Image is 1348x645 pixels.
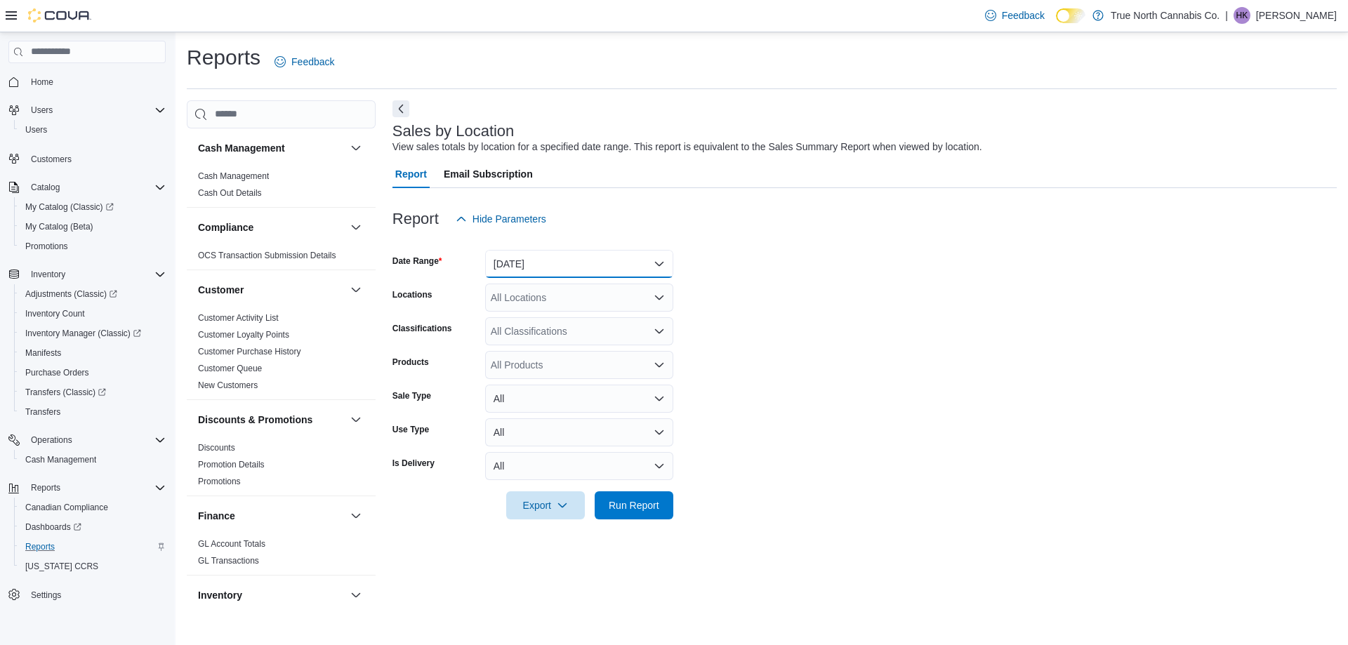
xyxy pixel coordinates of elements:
button: Promotions [14,237,171,256]
a: Users [20,121,53,138]
span: Purchase Orders [25,367,89,378]
button: Users [3,100,171,120]
a: Cash Management [20,451,102,468]
span: Operations [25,432,166,448]
button: Operations [25,432,78,448]
span: Transfers [25,406,60,418]
a: Dashboards [20,519,87,536]
button: Discounts & Promotions [198,413,345,427]
span: Canadian Compliance [25,502,108,513]
span: Customer Queue [198,363,262,374]
span: My Catalog (Beta) [20,218,166,235]
button: Users [25,102,58,119]
button: Customer [348,281,364,298]
button: Inventory [25,266,71,283]
span: Home [25,73,166,91]
span: Cash Management [198,171,269,182]
span: Reports [25,541,55,552]
button: Canadian Compliance [14,498,171,517]
span: Customers [31,154,72,165]
a: Cash Management [198,171,269,181]
span: HK [1236,7,1248,24]
span: Promotions [198,476,241,487]
span: GL Transactions [198,555,259,566]
button: Reports [25,479,66,496]
button: Run Report [595,491,673,519]
div: Cash Management [187,168,376,207]
h3: Finance [198,509,235,523]
button: Open list of options [654,359,665,371]
button: Discounts & Promotions [348,411,364,428]
span: My Catalog (Classic) [25,201,114,213]
span: Users [20,121,166,138]
button: Customers [3,148,171,168]
button: Reports [14,537,171,557]
span: Promotions [25,241,68,252]
a: Transfers [20,404,66,420]
span: Dark Mode [1056,23,1057,24]
span: Inventory Manager (Classic) [20,325,166,342]
a: Inventory Manager (Classic) [20,325,147,342]
a: Purchase Orders [20,364,95,381]
button: Compliance [198,220,345,234]
button: Compliance [348,219,364,236]
span: Cash Out Details [198,187,262,199]
span: Feedback [1002,8,1045,22]
button: Users [14,120,171,140]
h3: Compliance [198,220,253,234]
span: Email Subscription [444,160,533,188]
a: Home [25,74,59,91]
span: OCS Transaction Submission Details [198,250,336,261]
div: Haedan Kervin [1234,7,1250,24]
a: My Catalog (Classic) [20,199,119,215]
button: Cash Management [198,141,345,155]
h3: Cash Management [198,141,285,155]
a: Transfers (Classic) [14,383,171,402]
p: | [1225,7,1228,24]
a: [US_STATE] CCRS [20,558,104,575]
a: GL Transactions [198,556,259,566]
span: Dashboards [20,519,166,536]
span: [US_STATE] CCRS [25,561,98,572]
span: New Customers [198,380,258,391]
a: Promotion Details [198,460,265,470]
button: Cash Management [14,450,171,470]
span: My Catalog (Beta) [25,221,93,232]
span: Cash Management [20,451,166,468]
h3: Inventory [198,588,242,602]
span: My Catalog (Classic) [20,199,166,215]
span: Promotions [20,238,166,255]
div: Customer [187,310,376,399]
label: Is Delivery [392,458,435,469]
span: Users [25,124,47,135]
h3: Customer [198,283,244,297]
a: Reports [20,538,60,555]
button: Customer [198,283,345,297]
a: Customer Loyalty Points [198,330,289,340]
a: Feedback [979,1,1050,29]
nav: Complex example [8,66,166,640]
span: Transfers [20,404,166,420]
span: GL Account Totals [198,538,265,550]
button: My Catalog (Beta) [14,217,171,237]
span: Settings [25,586,166,604]
a: Feedback [269,48,340,76]
span: Discounts [198,442,235,453]
div: Compliance [187,247,376,270]
button: [US_STATE] CCRS [14,557,171,576]
label: Classifications [392,323,452,334]
span: Users [25,102,166,119]
span: Manifests [25,347,61,359]
a: My Catalog (Beta) [20,218,99,235]
span: Feedback [291,55,334,69]
span: Settings [31,590,61,601]
button: All [485,452,673,480]
button: Inventory [3,265,171,284]
span: Inventory [25,266,166,283]
span: Manifests [20,345,166,361]
button: Open list of options [654,326,665,337]
h1: Reports [187,44,260,72]
h3: Discounts & Promotions [198,413,312,427]
span: Catalog [31,182,60,193]
button: Manifests [14,343,171,363]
